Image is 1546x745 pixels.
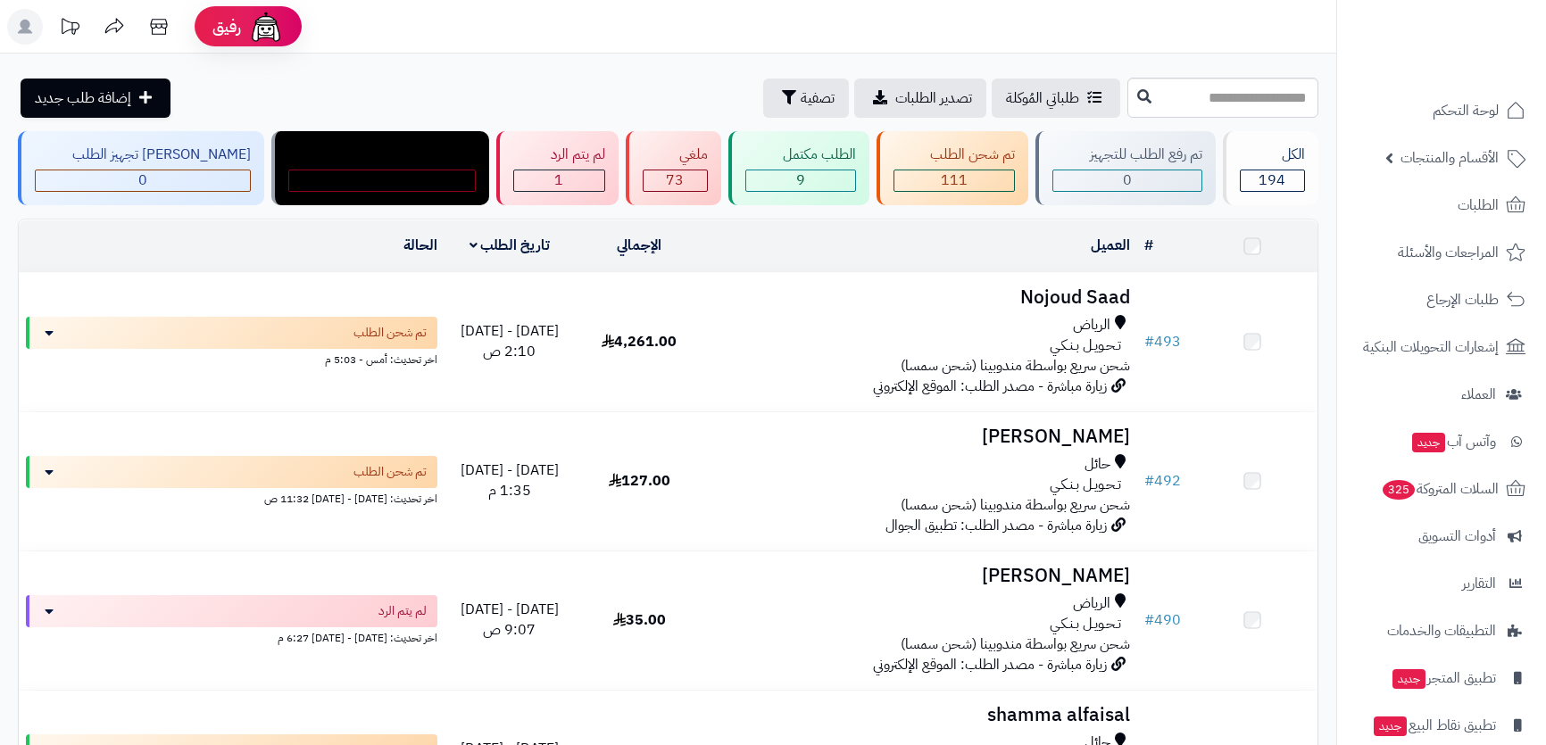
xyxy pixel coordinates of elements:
[1372,713,1496,738] span: تطبيق نقاط البيع
[1144,470,1181,492] a: #492
[1458,193,1499,218] span: الطلبات
[1348,373,1535,416] a: العملاء
[1401,145,1499,170] span: الأقسام والمنتجات
[1073,593,1110,614] span: الرياض
[47,9,92,49] a: تحديثات المنصة
[461,459,559,501] span: [DATE] - [DATE] 1:35 م
[1348,278,1535,321] a: طلبات الإرجاع
[873,376,1107,397] span: زيارة مباشرة - مصدر الطلب: الموقع الإلكتروني
[1144,609,1181,631] a: #490
[26,627,437,646] div: اخر تحديث: [DATE] - [DATE] 6:27 م
[1073,315,1110,335] span: الرياض
[1374,716,1407,736] span: جديد
[35,145,251,165] div: [PERSON_NAME] تجهيز الطلب
[617,235,661,256] a: الإجمالي
[1144,331,1154,352] span: #
[461,599,559,641] span: [DATE] - [DATE] 9:07 ص
[1387,618,1496,643] span: التطبيقات والخدمات
[1363,335,1499,360] span: إشعارات التحويلات البنكية
[613,609,666,631] span: 35.00
[643,145,709,165] div: ملغي
[644,170,708,191] div: 73
[1433,98,1499,123] span: لوحة التحكم
[666,170,684,191] span: 73
[461,320,559,362] span: [DATE] - [DATE] 2:10 ص
[873,654,1107,675] span: زيارة مباشرة - مصدر الطلب: الموقع الإلكتروني
[378,602,427,620] span: لم يتم الرد
[894,170,1015,191] div: 111
[1050,614,1121,634] span: تـحـويـل بـنـكـي
[796,170,805,191] span: 9
[901,633,1130,655] span: شحن سريع بواسطة مندوبينا (شحن سمسا)
[873,131,1033,205] a: تم شحن الطلب 111
[14,131,268,205] a: [PERSON_NAME] تجهيز الطلب 0
[711,287,1130,308] h3: Nojoud Saad
[1348,609,1535,652] a: التطبيقات والخدمات
[1461,382,1496,407] span: العملاء
[1219,131,1323,205] a: الكل194
[1053,170,1201,191] div: 0
[1348,515,1535,558] a: أدوات التسويق
[353,324,427,342] span: تم شحن الطلب
[26,488,437,507] div: اخر تحديث: [DATE] - [DATE] 11:32 ص
[1412,433,1445,452] span: جديد
[746,170,855,191] div: 9
[1144,609,1154,631] span: #
[622,131,726,205] a: ملغي 73
[1006,87,1079,109] span: طلباتي المُوكلة
[1426,287,1499,312] span: طلبات الإرجاع
[353,463,427,481] span: تم شحن الطلب
[1418,524,1496,549] span: أدوات التسويق
[725,131,873,205] a: الطلب مكتمل 9
[763,79,849,118] button: تصفية
[1348,184,1535,227] a: الطلبات
[36,170,250,191] div: 0
[403,235,437,256] a: الحالة
[1085,454,1110,475] span: حائل
[894,145,1016,165] div: تم شحن الطلب
[513,145,605,165] div: لم يتم الرد
[554,170,563,191] span: 1
[1032,131,1219,205] a: تم رفع الطلب للتجهيز 0
[1462,571,1496,596] span: التقارير
[1144,470,1154,492] span: #
[711,705,1130,725] h3: shamma alfaisal
[1348,657,1535,699] a: تطبيق المتجرجديد
[1348,562,1535,605] a: التقارير
[901,355,1130,377] span: شحن سريع بواسطة مندوبينا (شحن سمسا)
[21,79,170,118] a: إضافة طلب جديد
[248,9,284,45] img: ai-face.png
[1091,235,1130,256] a: العميل
[1050,475,1121,495] span: تـحـويـل بـنـكـي
[1398,240,1499,265] span: المراجعات والأسئلة
[1348,326,1535,368] a: إشعارات التحويلات البنكية
[493,131,622,205] a: لم يتم الرد 1
[289,170,476,191] div: 0
[514,170,604,191] div: 1
[138,170,147,191] span: 0
[992,79,1120,118] a: طلباتي المُوكلة
[470,235,551,256] a: تاريخ الطلب
[1052,145,1202,165] div: تم رفع الطلب للتجهيز
[1348,89,1535,132] a: لوحة التحكم
[1348,420,1535,463] a: وآتس آبجديد
[1144,235,1153,256] a: #
[1144,331,1181,352] a: #493
[1391,666,1496,691] span: تطبيق المتجر
[711,566,1130,586] h3: [PERSON_NAME]
[901,494,1130,516] span: شحن سريع بواسطة مندوبينا (شحن سمسا)
[1392,669,1425,689] span: جديد
[288,145,477,165] div: مندوب توصيل داخل الرياض
[35,87,131,109] span: إضافة طلب جديد
[26,349,437,368] div: اخر تحديث: أمس - 5:03 م
[1381,476,1499,501] span: السلات المتروكة
[602,331,677,352] span: 4,261.00
[1410,429,1496,454] span: وآتس آب
[378,170,386,191] span: 0
[609,470,670,492] span: 127.00
[801,87,835,109] span: تصفية
[745,145,856,165] div: الطلب مكتمل
[1259,170,1285,191] span: 194
[711,426,1130,447] h3: [PERSON_NAME]
[1123,170,1132,191] span: 0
